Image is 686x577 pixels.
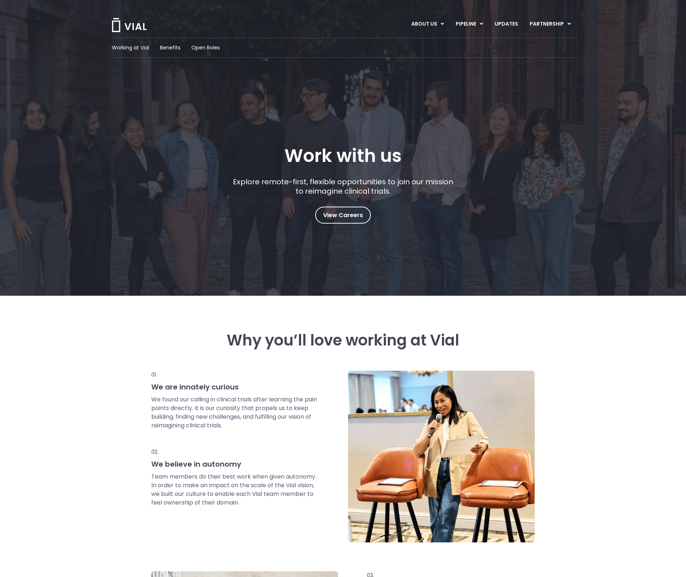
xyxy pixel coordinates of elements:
[285,145,401,166] h1: Work with us
[315,207,371,224] a: View Careers
[151,332,535,349] h3: Why you’ll love working at Vial
[112,44,149,52] a: Working at Vial
[348,371,535,542] img: Person presenting holding microphone
[191,44,220,52] a: Open Roles
[111,18,147,32] img: Vial Logo
[151,448,318,456] p: 02.
[524,18,577,30] a: PARTNERSHIPMenu Toggle
[230,177,456,196] p: Explore remote-first, flexible opportunities to join our mission to reimagine clinical trials.
[151,395,318,430] p: We found our calling in clinical trials after learning the pain points directly. It is our curios...
[151,382,318,392] h3: We are innately curious
[489,18,524,30] a: UPDATES
[160,44,181,52] a: Benefits
[151,459,318,469] h3: We believe in autonomy
[405,18,450,30] a: ABOUT USMenu Toggle
[151,472,318,507] p: Team members do their best work when given autonomy. In order to make an impact on the scale of t...
[151,371,318,379] p: 01.
[450,18,489,30] a: PIPELINEMenu Toggle
[323,211,363,220] span: View Careers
